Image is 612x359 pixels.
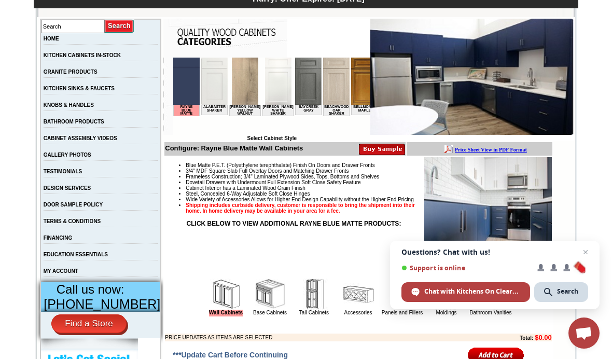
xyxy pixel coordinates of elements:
[535,334,552,341] b: $0.00
[436,310,456,315] a: Moldings
[186,162,374,168] span: Blue Matte P.E.T. (Polyethylene terephthalate) Finish On Doors and Drawer Fronts
[44,268,78,274] a: MY ACCOUNT
[44,169,82,174] a: TESTIMONIALS
[557,287,578,296] span: Search
[579,246,592,258] span: Close chat
[12,4,84,10] b: Price Sheet View in PDF Format
[424,157,552,271] img: Product Image
[44,152,91,158] a: GALLERY PHOTOS
[520,335,533,341] b: Total:
[2,3,10,11] img: pdf.png
[424,287,520,296] span: Chat with Kitchens On Clearance
[44,218,101,224] a: TERMS & CONDITIONS
[44,235,73,241] a: FINANCING
[165,334,463,341] td: PRICE UPDATES AS ITEMS ARE SELECTED
[44,119,104,125] a: BATHROOM PRODUCTS
[173,351,288,359] span: ***Update Cart Before Continuing
[186,174,379,179] span: Frameless Construction; 3/4" Laminated Plywood Sides, Tops, Bottoms and Shelves
[44,252,108,257] a: EDUCATION ESSENTIALS
[401,264,530,272] span: Support is online
[186,202,415,214] strong: Shipping includes curbside delivery, customer is responsible to bring the shipment into their hom...
[382,310,423,315] a: Panels and Fillers
[387,279,418,310] img: Panels and Fillers
[186,185,305,191] span: Cabinet Interior has a Laminated Wood Grain Finish
[44,185,91,191] a: DESIGN SERVICES
[44,297,160,311] a: [PHONE_NUMBER]
[178,47,204,58] td: Bellmonte Maple
[186,179,360,185] span: Dovetail Drawers with Undermount Full Extension Soft Close Safety Feature
[186,191,310,197] span: Steel, Concealed 6-Way Adjustable Soft Close Hinges
[344,310,372,315] a: Accessories
[370,19,574,135] img: Rayne Blue Matte
[44,86,115,91] a: KITCHEN SINKS & FAUCETS
[44,102,94,108] a: KNOBS & HANDLES
[51,314,127,333] a: Find a Store
[255,279,286,310] img: Base Cabinets
[211,279,242,310] img: Wall Cabinets
[165,144,303,152] b: Configure: Rayne Blue Matte Wall Cabinets
[57,282,124,296] span: Call us now:
[44,69,98,75] a: GRANITE PRODUCTS
[253,310,287,315] a: Base Cabinets
[299,279,330,310] img: Tall Cabinets
[44,52,121,58] a: KITCHEN CABINETS IN-STOCK
[44,135,117,141] a: CABINET ASSEMBLY VIDEOS
[186,168,349,174] span: 3/4" MDF Square Slab Full Overlay Doors and Matching Drawer Fronts
[187,220,401,227] strong: CLICK BELOW TO VIEW ADDITIONAL RAYNE BLUE MATTE PRODUCTS:
[470,310,512,315] a: Bathroom Vanities
[12,2,84,10] a: Price Sheet View in PDF Format
[173,58,370,135] iframe: Browser incompatible
[401,248,588,256] span: Questions? Chat with us!
[44,202,103,208] a: DOOR SAMPLE POLICY
[247,135,297,141] b: Select Cabinet Style
[209,310,243,316] a: Wall Cabinets
[186,197,413,202] span: Wide Variety of Accessories Allows for Higher End Design Capability without the Higher End Pricing
[44,36,59,42] a: HOME
[299,310,329,315] a: Tall Cabinets
[105,19,134,33] input: Submit
[343,279,374,310] img: Accessories
[534,282,588,302] div: Search
[401,282,530,302] div: Chat with Kitchens On Clearance
[568,317,600,349] div: Open chat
